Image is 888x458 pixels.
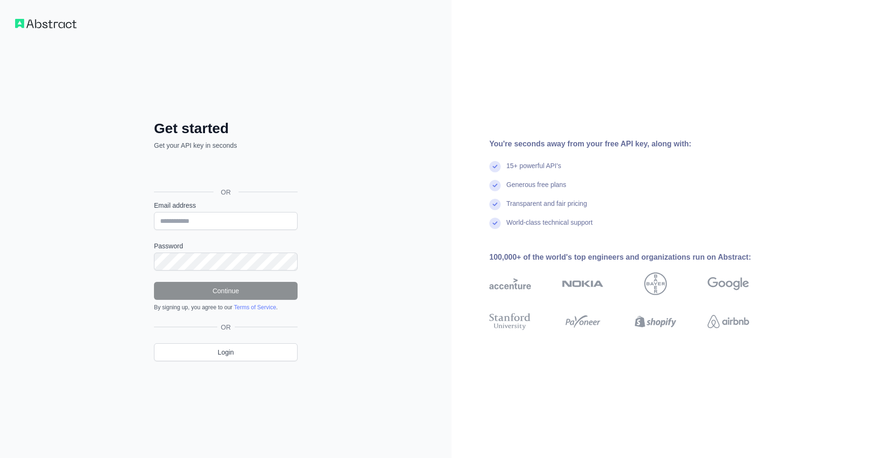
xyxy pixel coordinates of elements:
button: Continue [154,282,298,300]
p: Get your API key in seconds [154,141,298,150]
div: You're seconds away from your free API key, along with: [489,138,779,150]
div: By signing up, you agree to our . [154,304,298,311]
label: Password [154,241,298,251]
iframe: Кнопка "Войти с аккаунтом Google" [149,161,300,181]
div: World-class technical support [506,218,593,237]
img: google [708,272,749,295]
h2: Get started [154,120,298,137]
img: check mark [489,180,501,191]
div: Generous free plans [506,180,566,199]
img: shopify [635,311,676,332]
img: payoneer [562,311,604,332]
img: Workflow [15,19,77,28]
span: OR [213,187,239,197]
img: check mark [489,199,501,210]
div: 15+ powerful API's [506,161,561,180]
a: Terms of Service [234,304,276,311]
div: Transparent and fair pricing [506,199,587,218]
div: 100,000+ of the world's top engineers and organizations run on Abstract: [489,252,779,263]
span: OR [217,322,235,332]
img: check mark [489,161,501,172]
img: bayer [644,272,667,295]
img: stanford university [489,311,531,332]
img: check mark [489,218,501,229]
img: nokia [562,272,604,295]
label: Email address [154,201,298,210]
a: Login [154,343,298,361]
img: accenture [489,272,531,295]
img: airbnb [708,311,749,332]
